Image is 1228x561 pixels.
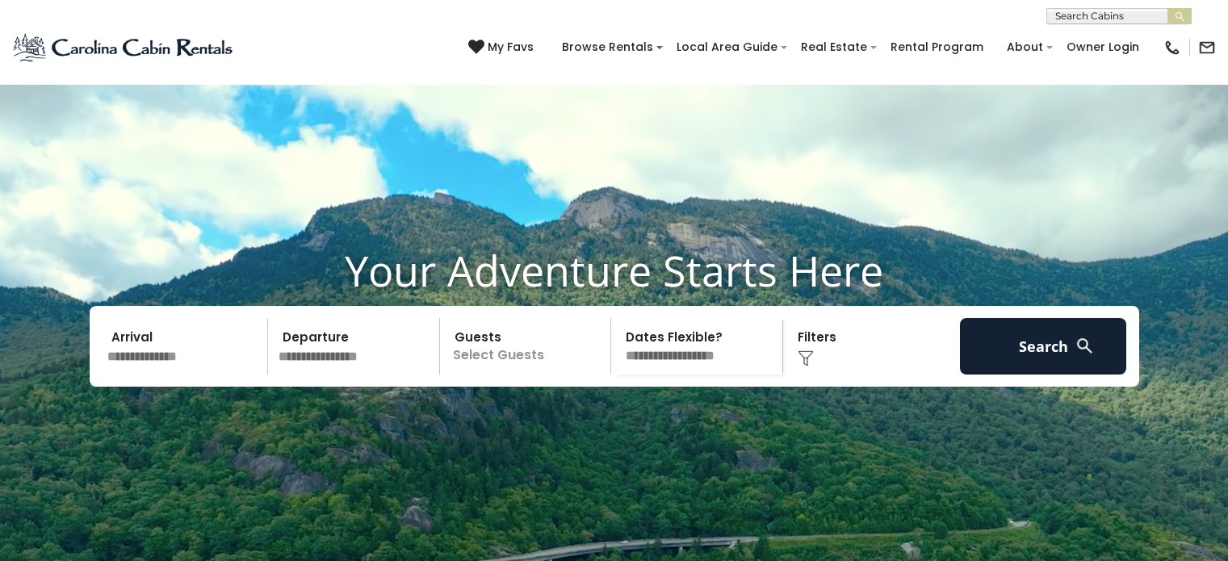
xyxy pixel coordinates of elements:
[1058,35,1147,60] a: Owner Login
[1075,336,1095,356] img: search-regular-white.png
[488,39,534,56] span: My Favs
[12,31,236,64] img: Blue-2.png
[554,35,661,60] a: Browse Rentals
[12,245,1216,295] h1: Your Adventure Starts Here
[1198,39,1216,57] img: mail-regular-black.png
[793,35,875,60] a: Real Estate
[445,318,611,375] p: Select Guests
[999,35,1051,60] a: About
[882,35,991,60] a: Rental Program
[1163,39,1181,57] img: phone-regular-black.png
[468,39,538,57] a: My Favs
[798,350,814,366] img: filter--v1.png
[668,35,786,60] a: Local Area Guide
[960,318,1127,375] button: Search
